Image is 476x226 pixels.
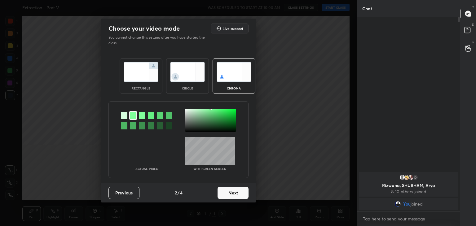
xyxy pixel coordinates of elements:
[217,62,251,82] img: chromaScreenIcon.c19ab0a0.svg
[180,189,183,196] h4: 4
[124,62,158,82] img: normalScreenIcon.ae25ed63.svg
[193,167,227,170] p: With green screen
[412,174,418,180] div: 10
[472,22,474,27] p: D
[223,27,243,30] h5: Live support
[403,202,411,206] span: You
[408,174,414,180] img: 031e5d6df08244258ac4cfc497b28980.jpg
[472,40,474,44] p: G
[411,202,423,206] span: joined
[394,201,401,207] img: 06bb0d84a8f94ea8a9cc27b112cd422f.jpg
[357,171,460,211] div: grid
[399,174,405,180] img: default.png
[135,167,158,170] p: Actual Video
[175,189,177,196] h4: 2
[357,0,377,17] p: Chat
[108,35,209,46] p: You cannot change this setting after you have started the class
[403,174,410,180] img: d83185d68fda449d990f7eb15ff9bc2e.png
[363,189,455,194] p: & 10 others joined
[170,62,205,82] img: circleScreenIcon.acc0effb.svg
[108,187,139,199] button: Previous
[363,183,455,188] p: Rizwana, SHUBHAM, Arya
[472,5,474,10] p: T
[129,87,153,90] div: rectangle
[178,189,179,196] h4: /
[175,87,200,90] div: circle
[108,24,180,33] h2: Choose your video mode
[218,187,249,199] button: Next
[222,87,246,90] div: chroma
